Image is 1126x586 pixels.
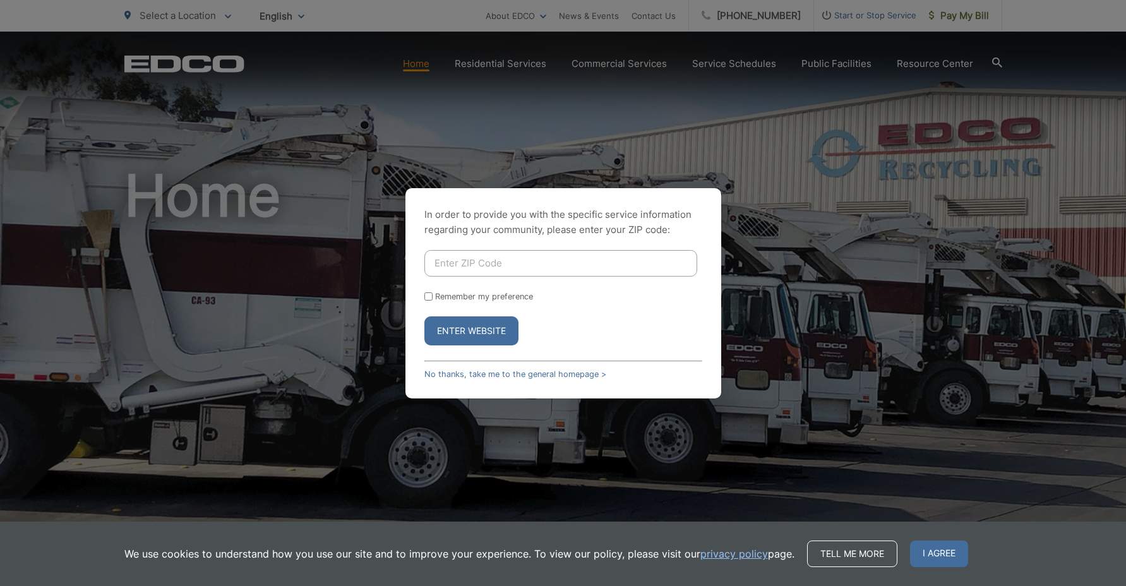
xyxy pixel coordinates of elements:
[124,546,794,561] p: We use cookies to understand how you use our site and to improve your experience. To view our pol...
[424,207,702,237] p: In order to provide you with the specific service information regarding your community, please en...
[424,316,518,345] button: Enter Website
[435,292,533,301] label: Remember my preference
[424,369,606,379] a: No thanks, take me to the general homepage >
[700,546,768,561] a: privacy policy
[424,250,697,277] input: Enter ZIP Code
[910,541,968,567] span: I agree
[807,541,897,567] a: Tell me more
